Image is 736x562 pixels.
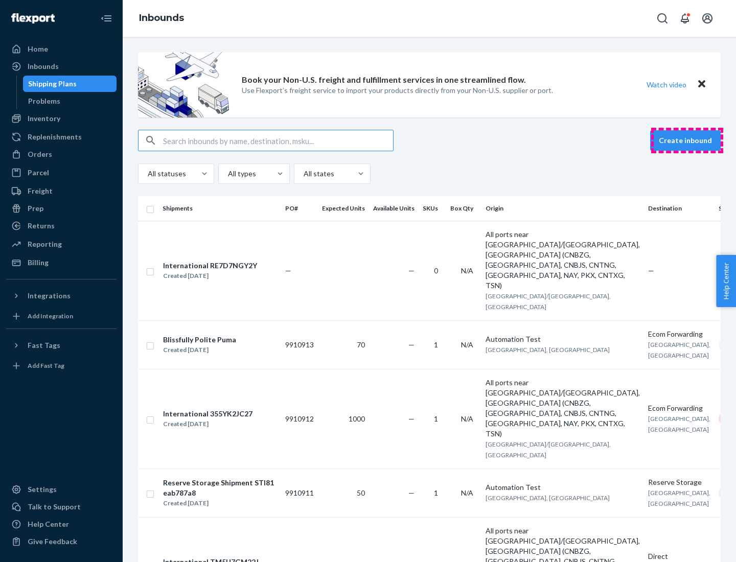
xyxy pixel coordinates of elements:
[28,536,77,547] div: Give Feedback
[486,494,610,502] span: [GEOGRAPHIC_DATA], [GEOGRAPHIC_DATA]
[716,255,736,307] button: Help Center
[419,196,446,221] th: SKUs
[28,113,60,124] div: Inventory
[28,257,49,268] div: Billing
[28,484,57,495] div: Settings
[163,271,257,281] div: Created [DATE]
[6,288,117,304] button: Integrations
[446,196,481,221] th: Box Qty
[242,85,553,96] p: Use Flexport’s freight service to import your products directly from your Non-U.S. supplier or port.
[461,340,473,349] span: N/A
[408,414,415,423] span: —
[6,58,117,75] a: Inbounds
[6,200,117,217] a: Prep
[96,8,117,29] button: Close Navigation
[486,346,610,354] span: [GEOGRAPHIC_DATA], [GEOGRAPHIC_DATA]
[281,196,318,221] th: PO#
[28,291,71,301] div: Integrations
[163,478,277,498] div: Reserve Storage Shipment STI81eab787a8
[6,358,117,374] a: Add Fast Tag
[28,519,69,529] div: Help Center
[648,329,710,339] div: Ecom Forwarding
[281,369,318,469] td: 9910912
[695,77,708,92] button: Close
[318,196,369,221] th: Expected Units
[6,165,117,181] a: Parcel
[6,308,117,324] a: Add Integration
[6,183,117,199] a: Freight
[408,488,415,497] span: —
[28,239,62,249] div: Reporting
[163,130,393,151] input: Search inbounds by name, destination, msku...
[28,361,64,370] div: Add Fast Tag
[648,403,710,413] div: Ecom Forwarding
[28,168,49,178] div: Parcel
[648,266,654,275] span: —
[648,477,710,487] div: Reserve Storage
[6,41,117,57] a: Home
[28,79,77,89] div: Shipping Plans
[28,203,43,214] div: Prep
[163,498,277,508] div: Created [DATE]
[11,13,55,24] img: Flexport logo
[486,378,640,439] div: All ports near [GEOGRAPHIC_DATA]/[GEOGRAPHIC_DATA], [GEOGRAPHIC_DATA] (CNBZG, [GEOGRAPHIC_DATA], ...
[481,196,644,221] th: Origin
[6,236,117,252] a: Reporting
[163,419,252,429] div: Created [DATE]
[28,221,55,231] div: Returns
[131,4,192,33] ol: breadcrumbs
[434,414,438,423] span: 1
[285,266,291,275] span: —
[434,340,438,349] span: 1
[163,335,236,345] div: Blissfully Polite Puma
[139,12,184,24] a: Inbounds
[648,341,710,359] span: [GEOGRAPHIC_DATA], [GEOGRAPHIC_DATA]
[648,551,710,561] div: Direct
[163,261,257,271] div: International RE7D7NGY2Y
[28,149,52,159] div: Orders
[6,146,117,162] a: Orders
[6,218,117,234] a: Returns
[28,340,60,350] div: Fast Tags
[486,334,640,344] div: Automation Test
[408,266,415,275] span: —
[461,414,473,423] span: N/A
[369,196,419,221] th: Available Units
[281,320,318,369] td: 9910913
[357,340,365,349] span: 70
[158,196,281,221] th: Shipments
[644,196,715,221] th: Destination
[6,499,117,515] a: Talk to Support
[648,415,710,433] span: [GEOGRAPHIC_DATA], [GEOGRAPHIC_DATA]
[408,340,415,349] span: —
[486,440,611,459] span: [GEOGRAPHIC_DATA]/[GEOGRAPHIC_DATA], [GEOGRAPHIC_DATA]
[28,132,82,142] div: Replenishments
[23,93,117,109] a: Problems
[6,533,117,550] button: Give Feedback
[6,254,117,271] a: Billing
[28,44,48,54] div: Home
[227,169,228,179] input: All types
[281,469,318,517] td: 9910911
[675,8,695,29] button: Open notifications
[242,74,526,86] p: Book your Non-U.S. freight and fulfillment services in one streamlined flow.
[23,76,117,92] a: Shipping Plans
[357,488,365,497] span: 50
[434,488,438,497] span: 1
[648,489,710,507] span: [GEOGRAPHIC_DATA], [GEOGRAPHIC_DATA]
[461,488,473,497] span: N/A
[6,110,117,127] a: Inventory
[28,186,53,196] div: Freight
[28,502,81,512] div: Talk to Support
[28,61,59,72] div: Inbounds
[6,129,117,145] a: Replenishments
[486,292,611,311] span: [GEOGRAPHIC_DATA]/[GEOGRAPHIC_DATA], [GEOGRAPHIC_DATA]
[163,409,252,419] div: International 355YK2JC27
[486,229,640,291] div: All ports near [GEOGRAPHIC_DATA]/[GEOGRAPHIC_DATA], [GEOGRAPHIC_DATA] (CNBZG, [GEOGRAPHIC_DATA], ...
[349,414,365,423] span: 1000
[303,169,304,179] input: All states
[28,312,73,320] div: Add Integration
[163,345,236,355] div: Created [DATE]
[28,96,60,106] div: Problems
